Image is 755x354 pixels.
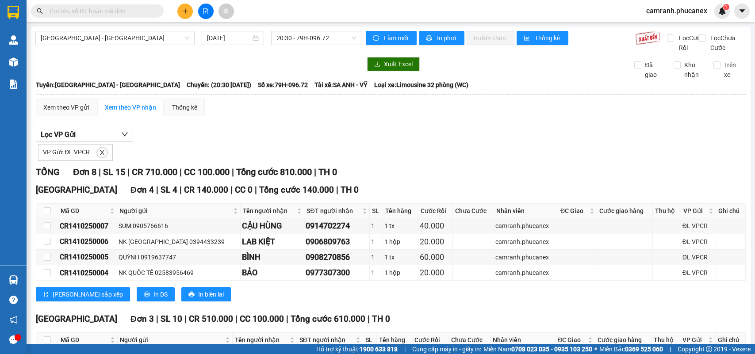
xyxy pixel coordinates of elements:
[184,185,228,195] span: CR 140.000
[641,60,667,80] span: Đã giao
[707,33,746,53] span: Lọc Chưa Cước
[306,251,368,263] div: 0908270856
[682,221,714,231] div: ĐL VPCR
[420,220,451,232] div: 40.000
[172,103,197,112] div: Thống kê
[207,33,251,43] input: 14/10/2025
[189,314,233,324] span: CR 510.000
[43,103,89,112] div: Xem theo VP gửi
[384,252,416,262] div: 1 tx
[306,266,368,279] div: 0977307300
[681,265,716,281] td: ĐL VPCR
[119,268,239,278] div: NK QUỐC TẾ 02583956469
[259,185,334,195] span: Tổng cước 140.000
[449,333,491,347] th: Chưa Cước
[683,206,707,216] span: VP Gửi
[144,291,150,298] span: printer
[374,80,468,90] span: Loại xe: Limousine 32 phòng (WC)
[119,237,239,247] div: NK [GEOGRAPHIC_DATA] 0394433239
[60,267,115,278] div: CR1410250004
[187,80,251,90] span: Chuyến: (20:30 [DATE])
[491,333,556,347] th: Nhân viên
[681,250,716,265] td: ĐL VPCR
[384,268,416,278] div: 1 hộp
[625,346,663,353] strong: 0369 525 060
[9,316,18,324] span: notification
[304,265,369,281] td: 0977307300
[314,167,316,177] span: |
[517,31,568,45] button: bar-chartThống kê
[495,237,556,247] div: camranh.phucanex
[371,221,382,231] div: 1
[37,8,43,14] span: search
[304,250,369,265] td: 0908270856
[371,268,382,278] div: 1
[307,206,360,216] span: SĐT người nhận
[682,268,714,278] div: ĐL VPCR
[371,252,382,262] div: 1
[61,335,108,345] span: Mã GD
[716,204,746,218] th: Ghi chú
[306,236,368,248] div: 0906809763
[681,60,706,80] span: Kho nhận
[41,31,189,45] span: Nha Trang - Sài Gòn
[366,31,417,45] button: syncLàm mới
[130,185,154,195] span: Đơn 4
[43,291,49,298] span: sort-ascending
[203,8,209,14] span: file-add
[420,266,451,279] div: 20.000
[560,206,588,216] span: ĐC Giao
[384,59,413,69] span: Xuất Excel
[242,251,303,263] div: BÌNH
[682,252,714,262] div: ĐL VPCR
[682,237,714,247] div: ĐL VPCR
[594,347,597,351] span: ⚪️
[181,287,231,301] button: printerIn biên lai
[177,4,193,19] button: plus
[437,33,457,43] span: In phơi
[341,185,359,195] span: TH 0
[73,167,96,177] span: Đơn 8
[41,129,76,140] span: Lọc VP Gửi
[314,80,368,90] span: Tài xế: SA ANH - VỸ
[738,7,746,15] span: caret-down
[371,237,382,247] div: 1
[286,314,288,324] span: |
[682,335,706,345] span: VP Gửi
[377,333,412,347] th: Tên hàng
[198,289,224,299] span: In biên lai
[495,221,556,231] div: camranh.phucanex
[495,252,556,262] div: camranh.phucanex
[258,80,308,90] span: Số xe: 79H-096.72
[97,149,107,156] span: close
[132,167,177,177] span: CR 710.000
[412,333,449,347] th: Cước Rồi
[9,275,18,285] img: warehouse-icon
[153,289,168,299] span: In DS
[524,35,531,42] span: bar-chart
[675,33,705,53] span: Lọc Cước Rồi
[218,4,234,19] button: aim
[724,4,728,10] span: 1
[53,289,123,299] span: [PERSON_NAME] sắp xếp
[384,237,416,247] div: 1 hộp
[420,251,451,263] div: 60.000
[420,236,451,248] div: 20.000
[36,81,180,88] b: Tuyến: [GEOGRAPHIC_DATA] - [GEOGRAPHIC_DATA]
[383,204,418,218] th: Tên hàng
[597,204,653,218] th: Cước giao hàng
[8,6,19,19] img: logo-vxr
[595,333,652,347] th: Cước giao hàng
[453,204,494,218] th: Chưa Cước
[127,167,130,177] span: |
[242,266,303,279] div: BẢO
[316,344,398,354] span: Hỗ trợ kỹ thuật:
[276,31,356,45] span: 20:30 - 79H-096.72
[161,314,182,324] span: SL 10
[43,148,90,156] span: VP Gửi: ĐL VPCR
[36,314,117,324] span: [GEOGRAPHIC_DATA]
[235,335,288,345] span: Tên người nhận
[232,167,234,177] span: |
[370,204,383,218] th: SL
[384,221,416,231] div: 1 tx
